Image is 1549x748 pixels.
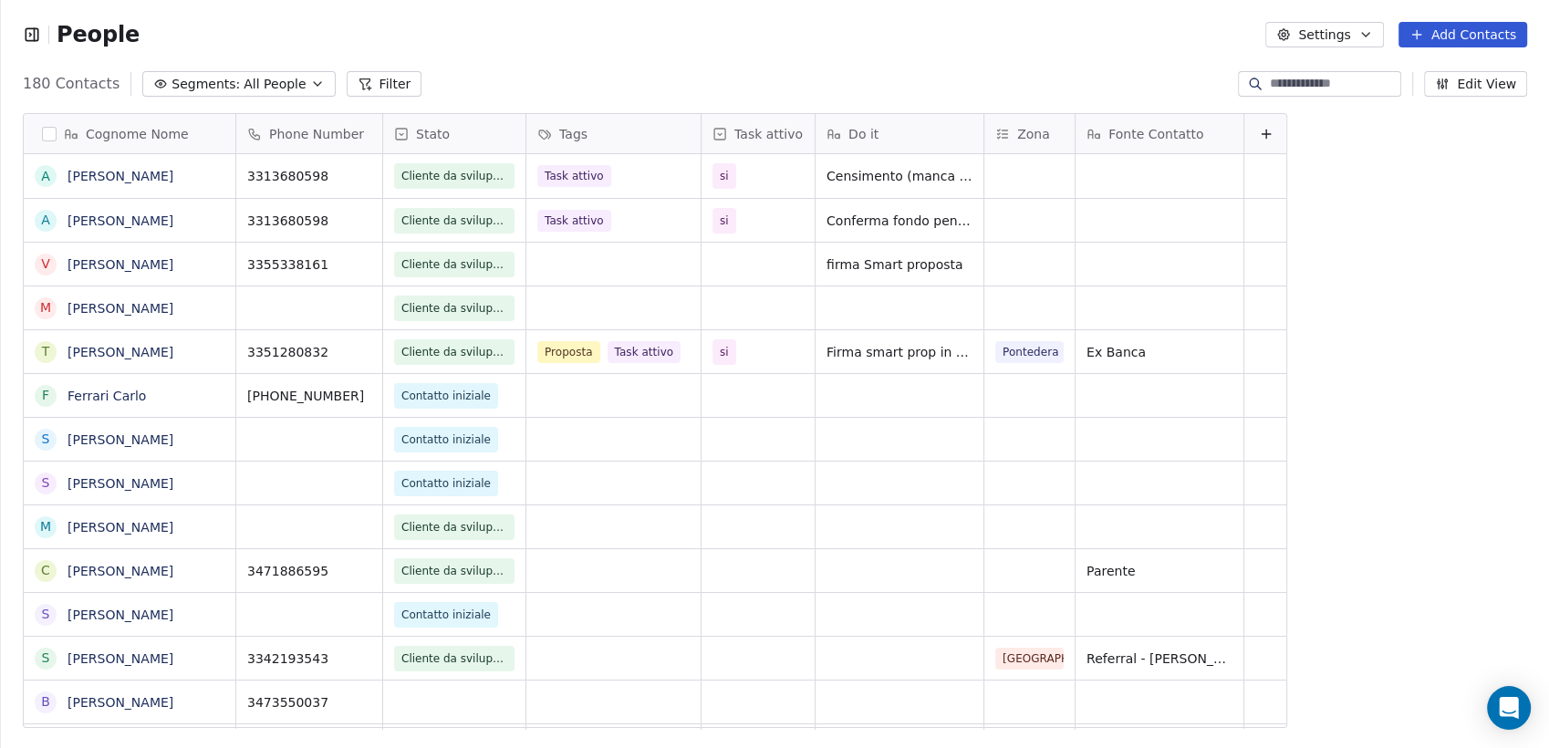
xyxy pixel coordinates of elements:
[1108,125,1203,143] span: Fonte Contatto
[401,562,507,580] span: Cliente da sviluppare
[416,125,450,143] span: Stato
[995,341,1064,363] span: Pontedera
[401,343,507,361] span: Cliente da sviluppare
[86,125,189,143] span: Cognome Nome
[401,387,491,405] span: Contatto iniziale
[537,165,611,187] span: Task attivo
[826,343,972,361] span: Firma smart prop in corso + reinvestimento 26k di disinvestimento
[1424,71,1527,97] button: Edit View
[68,257,173,272] a: [PERSON_NAME]
[68,213,173,228] a: [PERSON_NAME]
[247,255,371,274] span: 3355338161
[247,387,371,405] span: [PHONE_NUMBER]
[41,167,50,186] div: A
[236,154,1288,729] div: grid
[42,342,50,361] div: T
[826,255,972,274] span: firma Smart proposta
[401,606,491,624] span: Contatto iniziale
[68,389,146,403] a: Ferrari Carlo
[1076,114,1243,153] div: Fonte Contatto
[401,167,507,185] span: Cliente da sviluppare
[41,561,50,580] div: C
[816,114,983,153] div: Do it
[984,114,1075,153] div: Zona
[172,75,240,94] span: Segments:
[826,212,972,230] span: Conferma fondo pensione
[40,517,51,536] div: M
[40,298,51,317] div: M
[826,167,972,185] span: Censimento (manca certificato di nascita) + Conferma fondo pensione
[1086,343,1232,361] span: Ex Banca
[537,341,600,363] span: Proposta
[537,210,611,232] span: Task attivo
[734,125,803,143] span: Task attivo
[42,430,50,449] div: S
[247,649,371,668] span: 3342193543
[559,125,587,143] span: Tags
[41,211,50,230] div: A
[42,473,50,493] div: S
[68,520,173,535] a: [PERSON_NAME]
[42,649,50,668] div: S
[247,693,371,712] span: 3473550037
[42,605,50,624] div: S
[383,114,525,153] div: Stato
[68,476,173,491] a: [PERSON_NAME]
[42,386,49,405] div: F
[401,431,491,449] span: Contatto iniziale
[401,299,507,317] span: Cliente da sviluppare
[68,695,173,710] a: [PERSON_NAME]
[1086,649,1232,668] span: Referral - [PERSON_NAME]
[57,21,140,48] span: People
[68,301,173,316] a: [PERSON_NAME]
[401,255,507,274] span: Cliente da sviluppare
[401,212,507,230] span: Cliente da sviluppare
[68,608,173,622] a: [PERSON_NAME]
[244,75,306,94] span: All People
[1017,125,1050,143] span: Zona
[68,564,173,578] a: [PERSON_NAME]
[68,169,173,183] a: [PERSON_NAME]
[236,114,382,153] div: Phone Number
[41,255,50,274] div: V
[68,345,173,359] a: [PERSON_NAME]
[526,114,701,153] div: Tags
[68,651,173,666] a: [PERSON_NAME]
[995,648,1064,670] span: [GEOGRAPHIC_DATA]
[23,73,120,95] span: 180 Contacts
[41,692,50,712] div: B
[247,343,371,361] span: 3351280832
[1265,22,1383,47] button: Settings
[608,341,681,363] span: Task attivo
[1487,686,1531,730] div: Open Intercom Messenger
[247,562,371,580] span: 3471886595
[24,154,236,729] div: grid
[247,167,371,185] span: 3313680598
[720,212,729,230] span: si
[68,432,173,447] a: [PERSON_NAME]
[347,71,422,97] button: Filter
[702,114,815,153] div: Task attivo
[401,474,491,493] span: Contatto iniziale
[401,649,507,668] span: Cliente da sviluppare
[848,125,878,143] span: Do it
[24,114,235,153] div: Cognome Nome
[269,125,364,143] span: Phone Number
[1086,562,1232,580] span: Parente
[720,343,729,361] span: si
[720,167,729,185] span: si
[247,212,371,230] span: 3313680598
[1398,22,1527,47] button: Add Contacts
[401,518,507,536] span: Cliente da sviluppare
